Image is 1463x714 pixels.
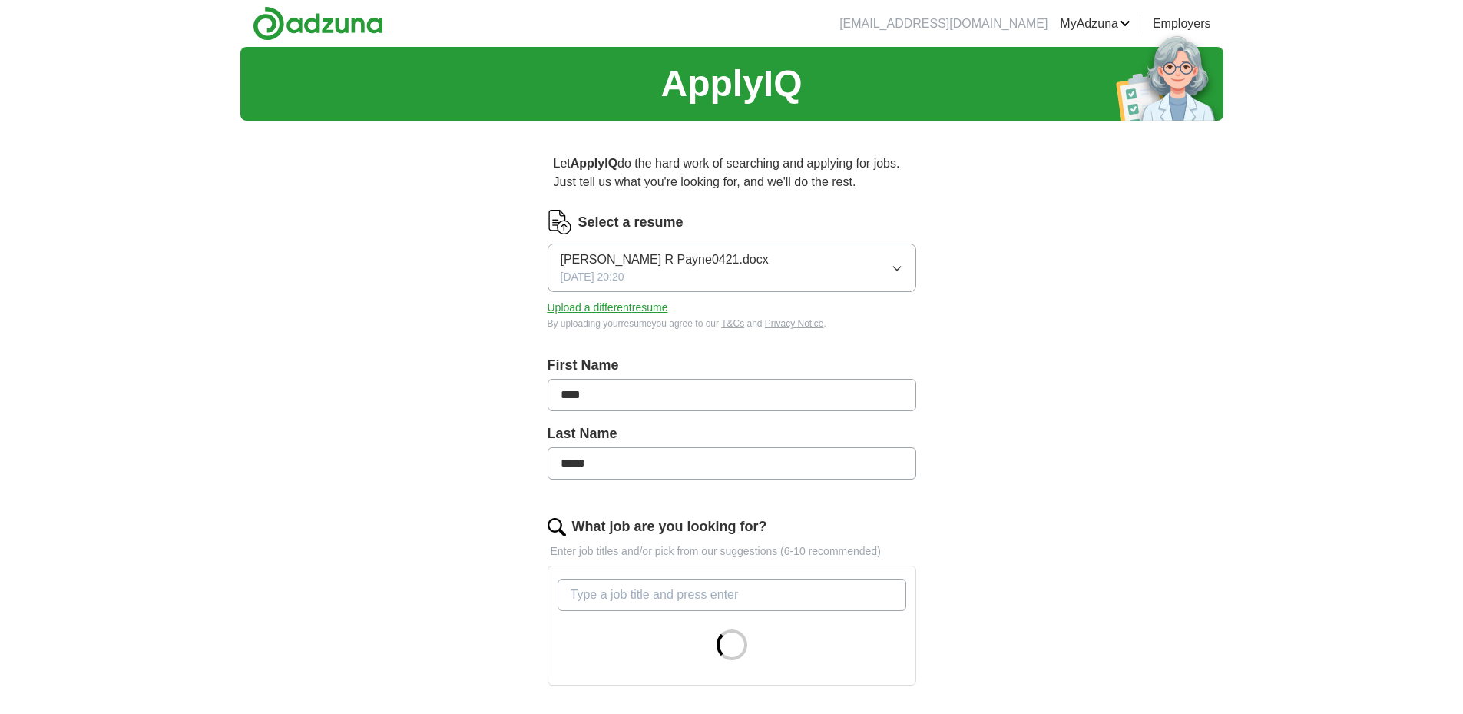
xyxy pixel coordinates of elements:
label: First Name [548,355,916,376]
label: Last Name [548,423,916,444]
span: [DATE] 20:20 [561,269,624,285]
img: Adzuna logo [253,6,383,41]
div: By uploading your resume you agree to our and . [548,317,916,330]
label: What job are you looking for? [572,516,767,537]
label: Select a resume [578,212,684,233]
p: Let do the hard work of searching and applying for jobs. Just tell us what you're looking for, an... [548,148,916,198]
li: [EMAIL_ADDRESS][DOMAIN_NAME] [839,15,1048,33]
h1: ApplyIQ [660,56,802,111]
button: Upload a differentresume [548,300,668,316]
a: T&Cs [721,318,744,329]
img: CV Icon [548,210,572,234]
button: [PERSON_NAME] R Payne0421.docx[DATE] 20:20 [548,244,916,292]
span: [PERSON_NAME] R Payne0421.docx [561,251,769,269]
a: MyAdzuna [1060,15,1130,33]
p: Enter job titles and/or pick from our suggestions (6-10 recommended) [548,543,916,560]
a: Privacy Notice [765,318,824,329]
a: Employers [1153,15,1211,33]
input: Type a job title and press enter [558,579,906,611]
img: search.png [548,518,566,536]
strong: ApplyIQ [571,157,617,170]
